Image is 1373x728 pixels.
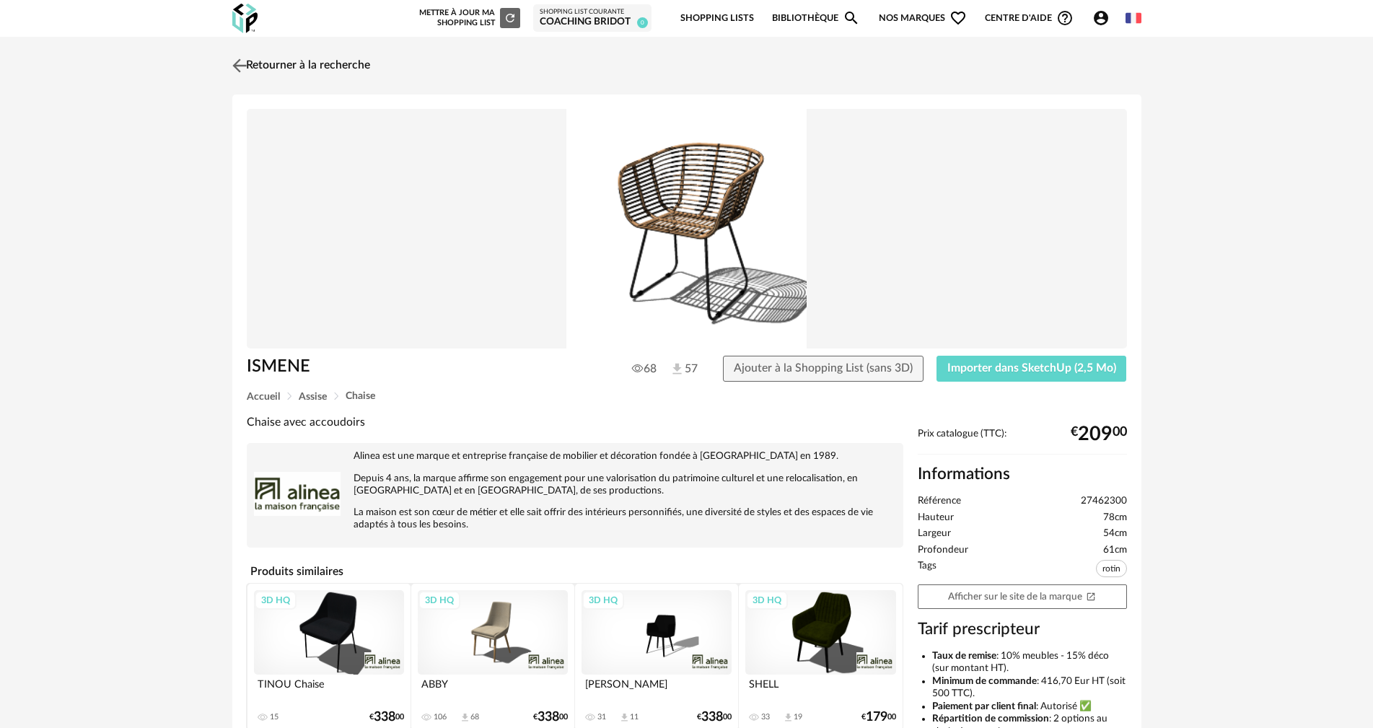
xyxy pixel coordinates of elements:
[460,712,470,723] span: Download icon
[1103,527,1127,540] span: 54cm
[745,675,895,703] div: SHELL
[247,356,605,378] h1: ISMENE
[670,361,696,377] span: 57
[247,415,903,430] div: Chaise avec accoudoirs
[843,9,860,27] span: Magnify icon
[932,650,1127,675] li: : 10% meubles - 15% déco (sur montant HT).
[247,392,280,402] span: Accueil
[761,712,770,722] div: 33
[533,712,568,722] div: € 00
[861,712,896,722] div: € 00
[374,712,395,722] span: 338
[232,4,258,33] img: OXP
[254,675,404,703] div: TINOU Chaise
[630,712,639,722] div: 11
[680,1,754,35] a: Shopping Lists
[597,712,606,722] div: 31
[1078,429,1113,440] span: 209
[1126,10,1141,26] img: fr
[299,392,327,402] span: Assise
[254,450,341,537] img: brand logo
[734,362,913,374] span: Ajouter à la Shopping List (sans 3D)
[504,14,517,22] span: Refresh icon
[229,55,250,76] img: svg+xml;base64,PHN2ZyB3aWR0aD0iMjQiIGhlaWdodD0iMjQiIHZpZXdCb3g9IjAgMCAyNCAyNCIgZmlsbD0ibm9uZSIgeG...
[772,1,860,35] a: BibliothèqueMagnify icon
[1056,9,1074,27] span: Help Circle Outline icon
[697,712,732,722] div: € 00
[949,9,967,27] span: Heart Outline icon
[247,109,1127,349] img: Product pack shot
[416,8,520,28] div: Mettre à jour ma Shopping List
[540,8,645,29] a: Shopping List courante coaching Bridot 0
[540,8,645,17] div: Shopping List courante
[1071,429,1127,440] div: € 00
[794,712,802,722] div: 19
[918,560,936,581] span: Tags
[1092,9,1116,27] span: Account Circle icon
[932,651,996,661] b: Taux de remise
[1086,591,1096,601] span: Open In New icon
[932,675,1127,701] li: : 416,70 Eur HT (soit 500 TTC).
[418,591,460,610] div: 3D HQ
[632,361,657,376] span: 68
[932,714,1049,724] b: Répartition de commission
[879,1,967,35] span: Nos marques
[918,428,1127,455] div: Prix catalogue (TTC):
[247,391,1127,402] div: Breadcrumb
[932,676,1037,686] b: Minimum de commande
[538,712,559,722] span: 338
[918,619,1127,640] h3: Tarif prescripteur
[540,16,645,29] div: coaching Bridot
[1081,495,1127,508] span: 27462300
[918,464,1127,485] h2: Informations
[418,675,568,703] div: ABBY
[932,701,1127,714] li: : Autorisé ✅
[1103,544,1127,557] span: 61cm
[670,361,685,377] img: Téléchargements
[229,50,370,82] a: Retourner à la recherche
[582,675,732,703] div: [PERSON_NAME]
[247,561,903,582] h4: Produits similaires
[434,712,447,722] div: 106
[918,544,968,557] span: Profondeur
[918,527,951,540] span: Largeur
[255,591,297,610] div: 3D HQ
[582,591,624,610] div: 3D HQ
[723,356,924,382] button: Ajouter à la Shopping List (sans 3D)
[369,712,404,722] div: € 00
[918,512,954,525] span: Hauteur
[746,591,788,610] div: 3D HQ
[918,495,961,508] span: Référence
[932,701,1036,711] b: Paiement par client final
[1092,9,1110,27] span: Account Circle icon
[1103,512,1127,525] span: 78cm
[985,9,1074,27] span: Centre d'aideHelp Circle Outline icon
[619,712,630,723] span: Download icon
[783,712,794,723] span: Download icon
[254,473,896,497] p: Depuis 4 ans, la marque affirme son engagement pour une valorisation du patrimoine culturel et un...
[346,391,375,401] span: Chaise
[936,356,1127,382] button: Importer dans SketchUp (2,5 Mo)
[254,506,896,531] p: La maison est son cœur de métier et elle sait offrir des intérieurs personnifiés, une diversité d...
[947,362,1116,374] span: Importer dans SketchUp (2,5 Mo)
[701,712,723,722] span: 338
[637,17,648,28] span: 0
[1096,560,1127,577] span: rotin
[254,450,896,462] p: Alinea est une marque et entreprise française de mobilier et décoration fondée à [GEOGRAPHIC_DATA...
[866,712,887,722] span: 179
[918,584,1127,610] a: Afficher sur le site de la marqueOpen In New icon
[270,712,278,722] div: 15
[470,712,479,722] div: 68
